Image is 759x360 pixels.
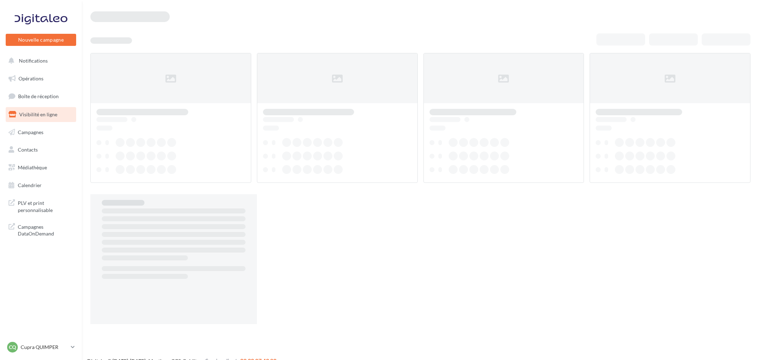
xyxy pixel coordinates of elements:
a: Visibilité en ligne [4,107,78,122]
span: Calendrier [18,182,42,188]
span: PLV et print personnalisable [18,198,73,213]
span: Visibilité en ligne [19,111,57,117]
a: Campagnes DataOnDemand [4,219,78,240]
a: Médiathèque [4,160,78,175]
span: Opérations [19,75,43,81]
span: Campagnes DataOnDemand [18,222,73,237]
span: CQ [9,344,16,351]
span: Contacts [18,147,38,153]
a: Calendrier [4,178,78,193]
span: Campagnes [18,129,43,135]
button: Nouvelle campagne [6,34,76,46]
a: Campagnes [4,125,78,140]
a: CQ Cupra QUIMPER [6,340,76,354]
a: PLV et print personnalisable [4,195,78,216]
p: Cupra QUIMPER [21,344,68,351]
a: Contacts [4,142,78,157]
button: Notifications [4,53,75,68]
span: Notifications [19,58,48,64]
a: Opérations [4,71,78,86]
span: Boîte de réception [18,93,59,99]
span: Médiathèque [18,164,47,170]
a: Boîte de réception [4,89,78,104]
